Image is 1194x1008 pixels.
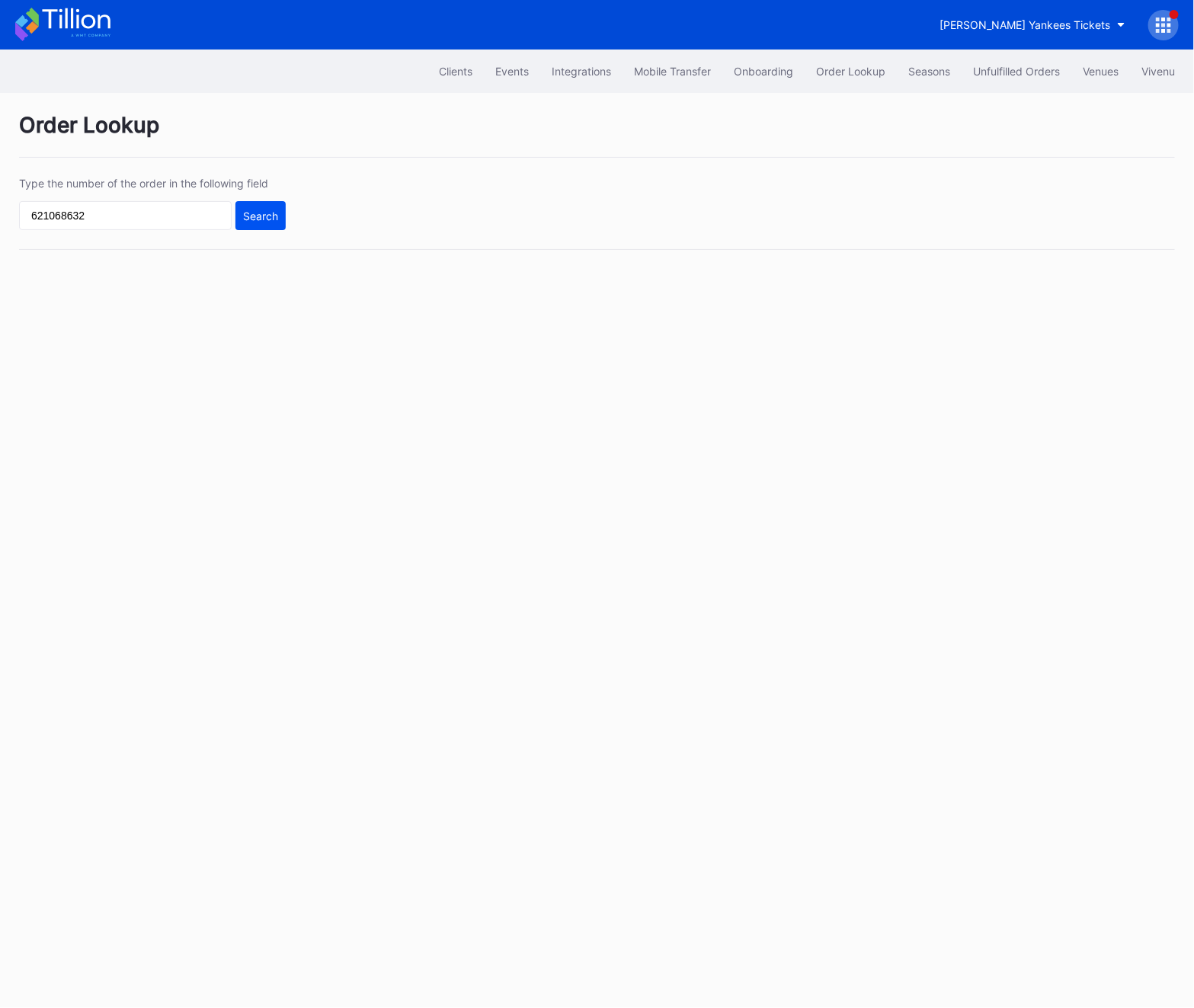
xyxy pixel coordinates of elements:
button: Unfulfilled Orders [962,57,1071,85]
button: Seasons [897,57,962,85]
div: Search [243,210,278,222]
button: Events [484,57,540,85]
div: Onboarding [734,65,793,78]
div: Order Lookup [19,112,1175,158]
div: Type the number of the order in the following field [19,177,286,190]
div: Mobile Transfer [634,65,711,78]
button: Vivenu [1130,57,1186,85]
button: Venues [1071,57,1130,85]
button: Mobile Transfer [623,57,722,85]
div: Vivenu [1141,65,1175,78]
div: Venues [1083,65,1119,78]
div: [PERSON_NAME] Yankees Tickets [940,18,1110,31]
div: Events [495,65,529,78]
div: Order Lookup [816,65,885,78]
div: Unfulfilled Orders [973,65,1060,78]
button: Integrations [540,57,623,85]
button: Onboarding [722,57,805,85]
button: Order Lookup [805,57,897,85]
div: Seasons [908,65,950,78]
input: GT59662 [19,201,232,230]
div: Clients [439,65,472,78]
div: Integrations [552,65,611,78]
button: [PERSON_NAME] Yankees Tickets [928,11,1137,39]
button: Search [235,201,286,230]
button: Clients [427,57,484,85]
